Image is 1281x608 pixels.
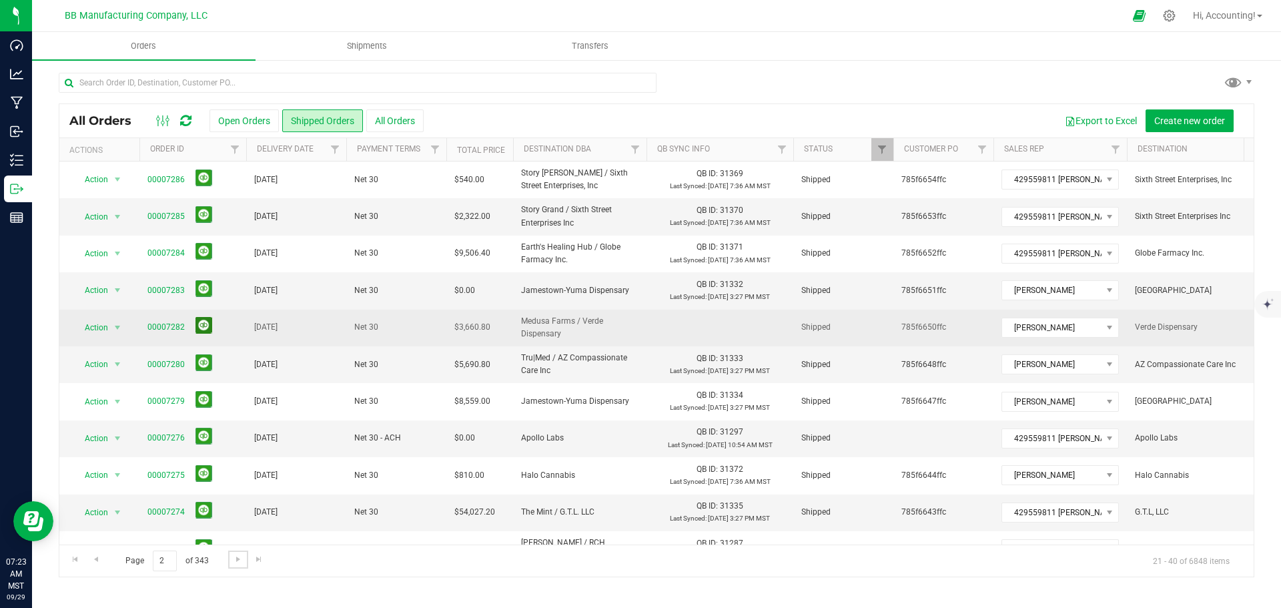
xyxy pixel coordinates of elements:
[1135,543,1252,556] span: [GEOGRAPHIC_DATA]
[801,284,885,297] span: Shipped
[708,515,770,522] span: [DATE] 3:27 PM MST
[554,40,626,52] span: Transfers
[69,145,134,155] div: Actions
[720,242,743,252] span: 31371
[1002,170,1102,189] span: 429559811 [PERSON_NAME]
[254,543,278,556] span: [DATE]
[366,109,424,132] button: All Orders
[354,174,438,186] span: Net 30
[1002,429,1102,448] span: 429559811 [PERSON_NAME]
[697,354,718,363] span: QB ID:
[1142,551,1240,571] span: 21 - 40 of 6848 items
[109,392,126,411] span: select
[109,281,126,300] span: select
[254,284,278,297] span: [DATE]
[86,551,105,569] a: Go to the previous page
[801,174,885,186] span: Shipped
[65,10,207,21] span: BB Manufacturing Company, LLC
[1146,109,1234,132] button: Create new order
[720,169,743,178] span: 31369
[228,551,248,569] a: Go to the next page
[254,174,278,186] span: [DATE]
[1002,540,1102,559] span: 429559811 [PERSON_NAME]
[147,543,185,556] a: 00007273
[254,432,278,444] span: [DATE]
[73,170,109,189] span: Action
[73,355,109,374] span: Action
[147,358,185,371] a: 00007280
[454,506,495,519] span: $54,027.20
[10,125,23,138] inline-svg: Inbound
[720,465,743,474] span: 31372
[1002,244,1102,263] span: 429559811 [PERSON_NAME]
[109,318,126,337] span: select
[521,284,638,297] span: Jamestown-Yuma Dispensary
[254,469,278,482] span: [DATE]
[901,358,985,371] span: 785f6648ffc
[354,284,438,297] span: Net 30
[1135,284,1252,297] span: [GEOGRAPHIC_DATA]
[901,395,985,408] span: 785f6647ffc
[521,395,638,408] span: Jamestown-Yuma Dispensary
[1135,506,1252,519] span: G.T.L, LLC
[697,242,718,252] span: QB ID:
[1138,144,1188,154] a: Destination
[521,241,638,266] span: Earth's Healing Hub / Globe Farmacy Inc.
[521,469,638,482] span: Halo Cannabis
[354,469,438,482] span: Net 30
[697,169,718,178] span: QB ID:
[354,395,438,408] span: Net 30
[720,354,743,363] span: 31333
[1105,138,1127,161] a: Filter
[521,352,638,377] span: Tru|Med / AZ Compassionate Care Inc
[1154,115,1225,126] span: Create new order
[147,395,185,408] a: 00007279
[73,503,109,522] span: Action
[1135,174,1252,186] span: Sixth Street Enterprises, Inc
[1002,208,1102,226] span: 429559811 [PERSON_NAME]
[73,281,109,300] span: Action
[521,537,638,562] span: [PERSON_NAME] / RCH Wellness Center
[670,478,707,485] span: Last Synced:
[801,543,885,556] span: Shipped
[1135,210,1252,223] span: Sixth Street Enterprises Inc
[697,280,718,289] span: QB ID:
[10,182,23,196] inline-svg: Outbound
[329,40,405,52] span: Shipments
[706,441,773,448] span: [DATE] 10:54 AM MST
[10,67,23,81] inline-svg: Analytics
[354,247,438,260] span: Net 30
[256,32,479,60] a: Shipments
[109,503,126,522] span: select
[109,244,126,263] span: select
[670,367,707,374] span: Last Synced:
[1238,138,1260,161] a: Filter
[109,429,126,448] span: select
[871,138,893,161] a: Filter
[254,247,278,260] span: [DATE]
[1002,318,1102,337] span: [PERSON_NAME]
[901,321,985,334] span: 785f6650ffc
[521,315,638,340] span: Medusa Farms / Verde Dispensary
[73,540,109,559] span: Action
[324,138,346,161] a: Filter
[254,321,278,334] span: [DATE]
[10,211,23,224] inline-svg: Reports
[73,244,109,263] span: Action
[670,404,707,411] span: Last Synced:
[901,210,985,223] span: 785f6653ffc
[454,247,490,260] span: $9,506.40
[697,465,718,474] span: QB ID:
[521,167,638,192] span: Story [PERSON_NAME] / Sixth Street Enterprises, Inc
[59,73,657,93] input: Search Order ID, Destination, Customer PO...
[801,432,885,444] span: Shipped
[1124,3,1154,29] span: Open Ecommerce Menu
[454,284,475,297] span: $0.00
[6,592,26,602] p: 09/29
[454,469,484,482] span: $810.00
[73,429,109,448] span: Action
[454,358,490,371] span: $5,690.80
[147,247,185,260] a: 00007284
[109,170,126,189] span: select
[697,206,718,215] span: QB ID:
